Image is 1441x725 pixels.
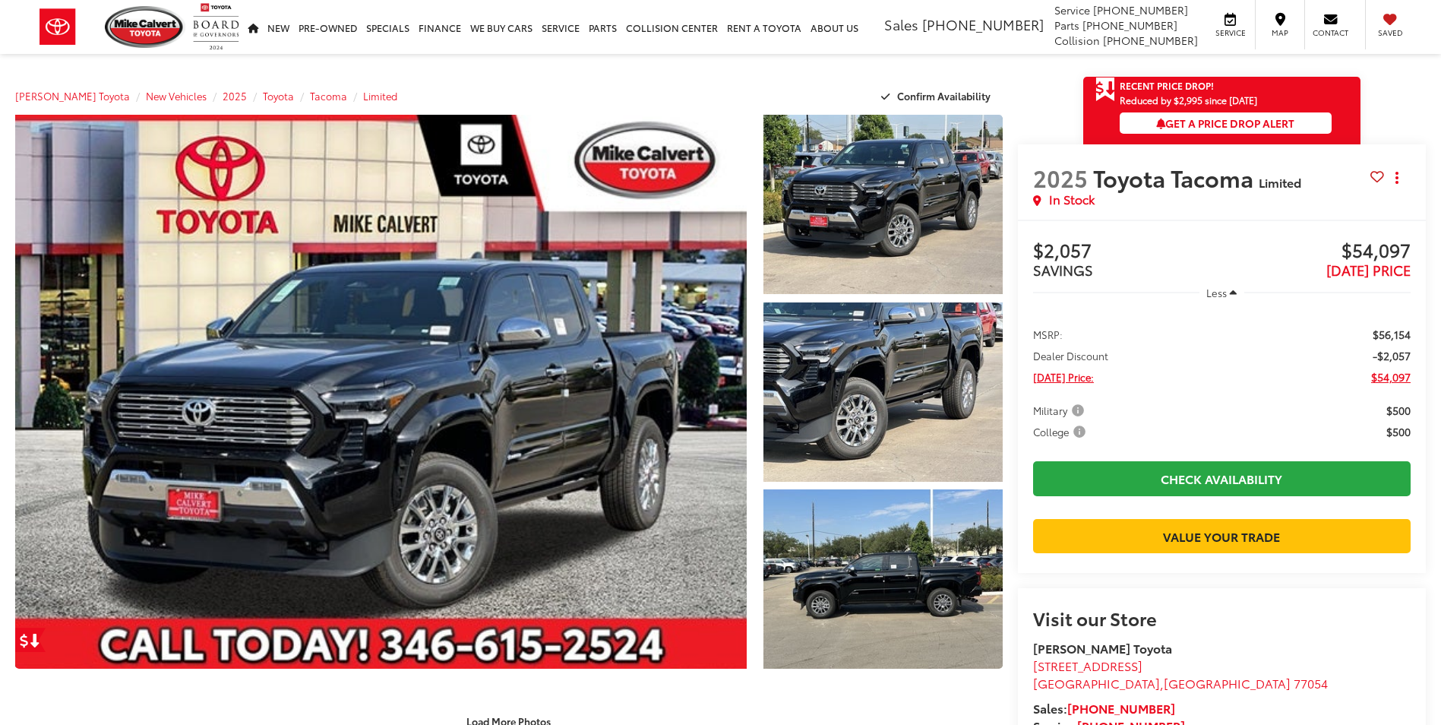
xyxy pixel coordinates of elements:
img: Mike Calvert Toyota [105,6,185,48]
a: Expand Photo 2 [763,302,1002,482]
span: Recent Price Drop! [1120,79,1214,92]
span: [PHONE_NUMBER] [1103,33,1198,48]
span: [DATE] Price: [1033,369,1094,385]
strong: [PERSON_NAME] Toyota [1033,639,1172,657]
a: Expand Photo 3 [763,489,1002,669]
span: $54,097 [1221,240,1411,263]
button: Actions [1384,164,1411,191]
h2: Visit our Store [1033,608,1411,628]
span: Service [1213,27,1247,38]
a: Check Availability [1033,461,1411,495]
span: Limited [1259,173,1301,191]
button: College [1033,424,1091,439]
span: [PHONE_NUMBER] [922,14,1044,34]
span: Contact [1313,27,1348,38]
span: Military [1033,403,1087,418]
span: Less [1206,286,1227,299]
a: [STREET_ADDRESS] [GEOGRAPHIC_DATA],[GEOGRAPHIC_DATA] 77054 [1033,657,1328,692]
span: Sales [884,14,918,34]
a: [PHONE_NUMBER] [1067,699,1175,717]
span: [PHONE_NUMBER] [1093,2,1188,17]
span: -$2,057 [1373,348,1411,363]
a: Toyota [263,89,294,103]
a: Get Price Drop Alert [15,628,46,652]
span: $2,057 [1033,240,1222,263]
a: [PERSON_NAME] Toyota [15,89,130,103]
button: Less [1199,279,1245,306]
span: dropdown dots [1395,172,1398,184]
span: Parts [1054,17,1079,33]
a: Limited [363,89,397,103]
span: Saved [1373,27,1407,38]
span: In Stock [1049,191,1095,208]
span: Get Price Drop Alert [1095,77,1115,103]
a: Expand Photo 0 [15,115,747,669]
span: [GEOGRAPHIC_DATA] [1033,674,1160,692]
img: 2025 Toyota Tacoma Limited [761,488,1005,671]
span: [DATE] PRICE [1326,260,1411,280]
button: Military [1033,403,1089,418]
span: Toyota Tacoma [1093,161,1259,194]
img: 2025 Toyota Tacoma Limited [8,112,754,672]
img: 2025 Toyota Tacoma Limited [761,112,1005,296]
span: Service [1054,2,1090,17]
span: Map [1263,27,1297,38]
button: Confirm Availability [873,83,1003,109]
span: Reduced by $2,995 since [DATE] [1120,95,1332,105]
span: $500 [1386,424,1411,439]
strong: Sales: [1033,699,1175,717]
a: Expand Photo 1 [763,115,1002,294]
span: SAVINGS [1033,260,1093,280]
span: 2025 [1033,161,1088,194]
span: Collision [1054,33,1100,48]
span: $56,154 [1373,327,1411,342]
span: Get a Price Drop Alert [1156,116,1294,131]
span: [PHONE_NUMBER] [1082,17,1177,33]
span: Confirm Availability [897,89,991,103]
span: [GEOGRAPHIC_DATA] [1164,674,1291,692]
span: 77054 [1294,674,1328,692]
a: New Vehicles [146,89,207,103]
a: 2025 [223,89,247,103]
span: College [1033,424,1089,439]
span: $54,097 [1371,369,1411,385]
span: [STREET_ADDRESS] [1033,657,1142,674]
span: MSRP: [1033,327,1063,342]
img: 2025 Toyota Tacoma Limited [761,300,1005,483]
a: Tacoma [310,89,347,103]
span: , [1033,674,1328,692]
span: Dealer Discount [1033,348,1108,363]
a: Get Price Drop Alert Recent Price Drop! [1083,77,1360,95]
a: Value Your Trade [1033,519,1411,553]
span: $500 [1386,403,1411,418]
